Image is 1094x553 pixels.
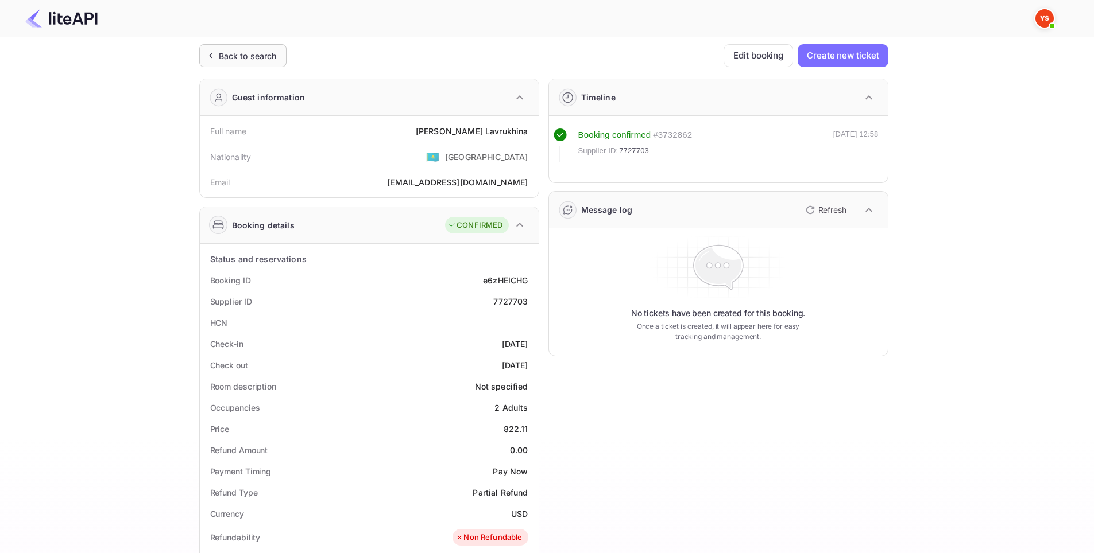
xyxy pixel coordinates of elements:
[578,145,618,157] span: Supplier ID:
[210,444,268,456] div: Refund Amount
[502,359,528,371] div: [DATE]
[510,444,528,456] div: 0.00
[426,146,439,167] span: United States
[475,380,528,392] div: Not specified
[494,402,528,414] div: 2 Adults
[210,465,272,477] div: Payment Timing
[210,295,252,307] div: Supplier ID
[210,359,248,371] div: Check out
[448,220,502,231] div: CONFIRMED
[210,125,246,137] div: Full name
[473,486,528,499] div: Partial Refund
[455,532,522,543] div: Non Refundable
[210,486,258,499] div: Refund Type
[210,317,228,329] div: HCN
[210,151,252,163] div: Nationality
[210,508,244,520] div: Currency
[818,204,846,216] p: Refresh
[416,125,528,137] div: [PERSON_NAME] Lavrukhina
[219,50,277,62] div: Back to search
[493,465,528,477] div: Pay Now
[483,274,528,286] div: e6zHEICHG
[232,91,306,103] div: Guest information
[445,151,528,163] div: [GEOGRAPHIC_DATA]
[581,204,633,216] div: Message log
[387,176,528,188] div: [EMAIL_ADDRESS][DOMAIN_NAME]
[25,9,98,28] img: LiteAPI Logo
[210,402,260,414] div: Occupancies
[210,380,276,392] div: Room description
[628,321,809,342] p: Once a ticket is created, it will appear here for easy tracking and management.
[798,44,888,67] button: Create new ticket
[210,176,230,188] div: Email
[210,423,230,435] div: Price
[504,423,528,435] div: 822.11
[210,531,261,543] div: Refundability
[502,338,528,350] div: [DATE]
[210,253,307,265] div: Status and reservations
[493,295,528,307] div: 7727703
[1035,9,1054,28] img: Yandex Support
[578,128,651,142] div: Booking confirmed
[724,44,793,67] button: Edit booking
[799,201,851,219] button: Refresh
[619,145,649,157] span: 7727703
[631,307,806,319] p: No tickets have been created for this booking.
[210,274,251,286] div: Booking ID
[833,128,879,162] div: [DATE] 12:58
[581,91,616,103] div: Timeline
[653,128,692,142] div: # 3732862
[232,219,295,231] div: Booking details
[210,338,243,350] div: Check-in
[511,508,528,520] div: USD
